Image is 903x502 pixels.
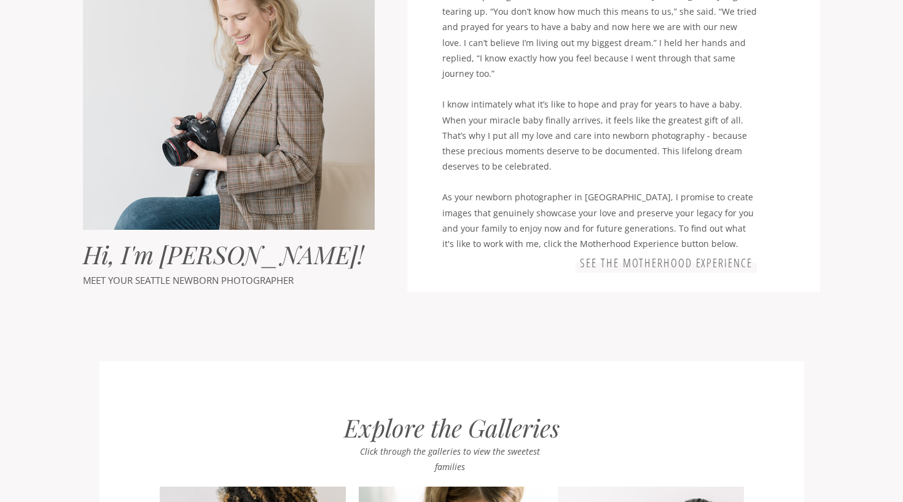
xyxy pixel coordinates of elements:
[83,272,301,289] p: MEET YOUR SEATTLE NEWBORN PHOTOGRAPHER
[360,445,540,473] i: Click through the galleries to view the sweetest families
[578,256,754,271] a: See the motherhood experience
[309,413,595,441] h2: Explore the Galleries
[83,240,369,272] h2: Hi, I'm [PERSON_NAME]!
